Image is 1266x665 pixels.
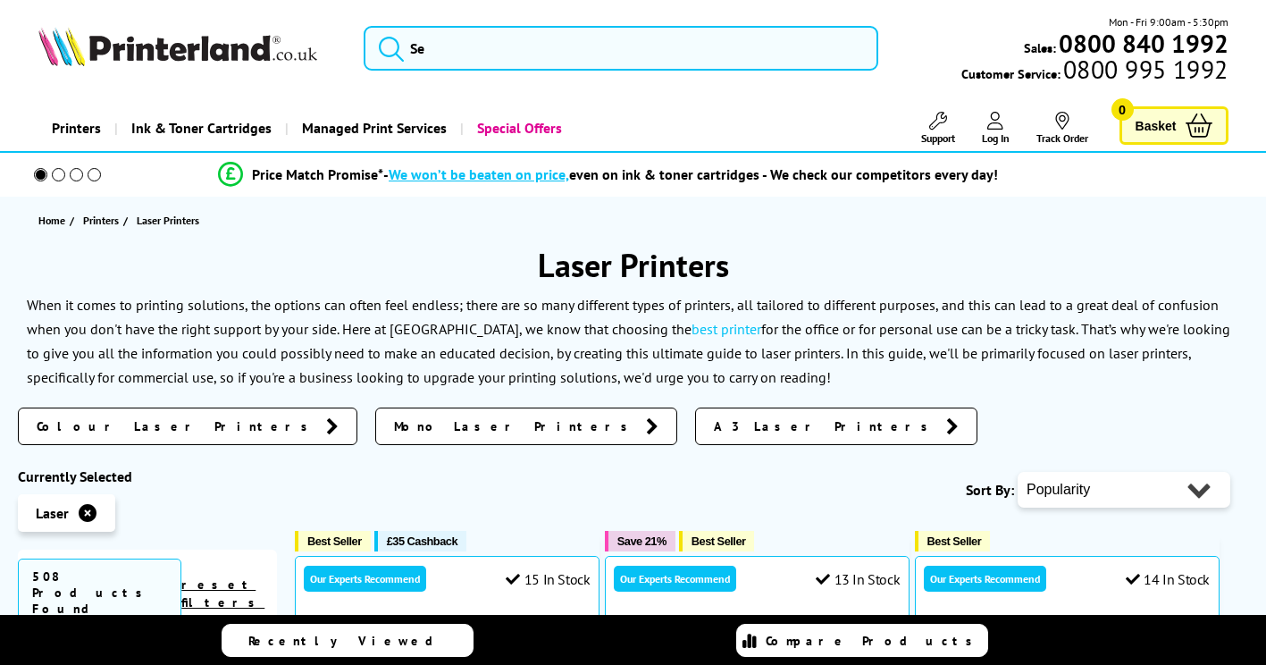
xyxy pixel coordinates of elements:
span: Log In [982,131,1010,145]
a: Compare Products [736,624,988,657]
a: Special Offers [460,105,575,151]
div: 15 In Stock [506,570,590,588]
input: Se [364,26,878,71]
a: A3 Laser Printers [695,408,977,445]
div: - even on ink & toner cartridges - We check our competitors every day! [383,165,998,183]
span: Price Match Promise* [252,165,383,183]
span: Colour Laser Printers [37,417,317,435]
span: We won’t be beaten on price, [389,165,569,183]
a: Support [921,112,955,145]
span: Mon - Fri 9:00am - 5:30pm [1109,13,1228,30]
img: Printerland Logo [38,27,317,66]
a: Home [38,211,70,230]
div: 14 In Stock [1126,570,1210,588]
span: Best Seller [927,535,982,548]
span: Save 21% [617,535,667,548]
span: £35 Cashback [387,535,457,548]
a: reset filters [181,577,264,610]
span: Support [921,131,955,145]
button: Best Seller [295,531,371,551]
span: Laser Printers [137,214,199,227]
div: Our Experts Recommend [614,566,736,592]
div: Our Experts Recommend [304,566,426,592]
a: Track Order [1036,112,1088,145]
a: Printerland Logo [38,27,342,70]
span: Laser [36,504,69,522]
button: Save 21% [605,531,675,551]
a: Managed Print Services [285,105,460,151]
button: £35 Cashback [374,531,466,551]
span: Sort By: [966,481,1014,499]
span: Best Seller [307,535,362,548]
button: Best Seller [679,531,755,551]
a: 0800 840 1992 [1056,35,1228,52]
li: modal_Promise [9,159,1207,190]
a: Mono Laser Printers [375,408,677,445]
a: Colour Laser Printers [18,408,357,445]
b: 0800 840 1992 [1059,27,1228,60]
div: 13 In Stock [816,570,900,588]
a: best printer [692,320,761,338]
span: 0800 995 1992 [1061,61,1228,78]
a: Recently Viewed [222,624,474,657]
a: Basket 0 [1119,106,1228,145]
span: Ink & Toner Cartridges [131,105,272,151]
span: A3 Laser Printers [714,417,937,435]
a: Log In [982,112,1010,145]
div: Currently Selected [18,467,277,485]
span: Basket [1136,114,1177,138]
a: Printers [83,211,123,230]
h1: Laser Printers [18,244,1248,286]
span: 508 Products Found [18,559,181,627]
a: Printers [38,105,114,151]
span: 0 [1111,98,1134,121]
span: Compare Products [766,633,982,649]
span: Mono Laser Printers [394,417,637,435]
button: Best Seller [915,531,991,551]
span: Printers [83,211,119,230]
span: Customer Service: [961,61,1228,82]
p: When it comes to printing solutions, the options can often feel endless; there are so many differ... [27,296,1230,387]
span: Sales: [1024,39,1056,56]
a: Ink & Toner Cartridges [114,105,285,151]
span: Recently Viewed [248,633,451,649]
span: Best Seller [692,535,746,548]
div: Our Experts Recommend [924,566,1046,592]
